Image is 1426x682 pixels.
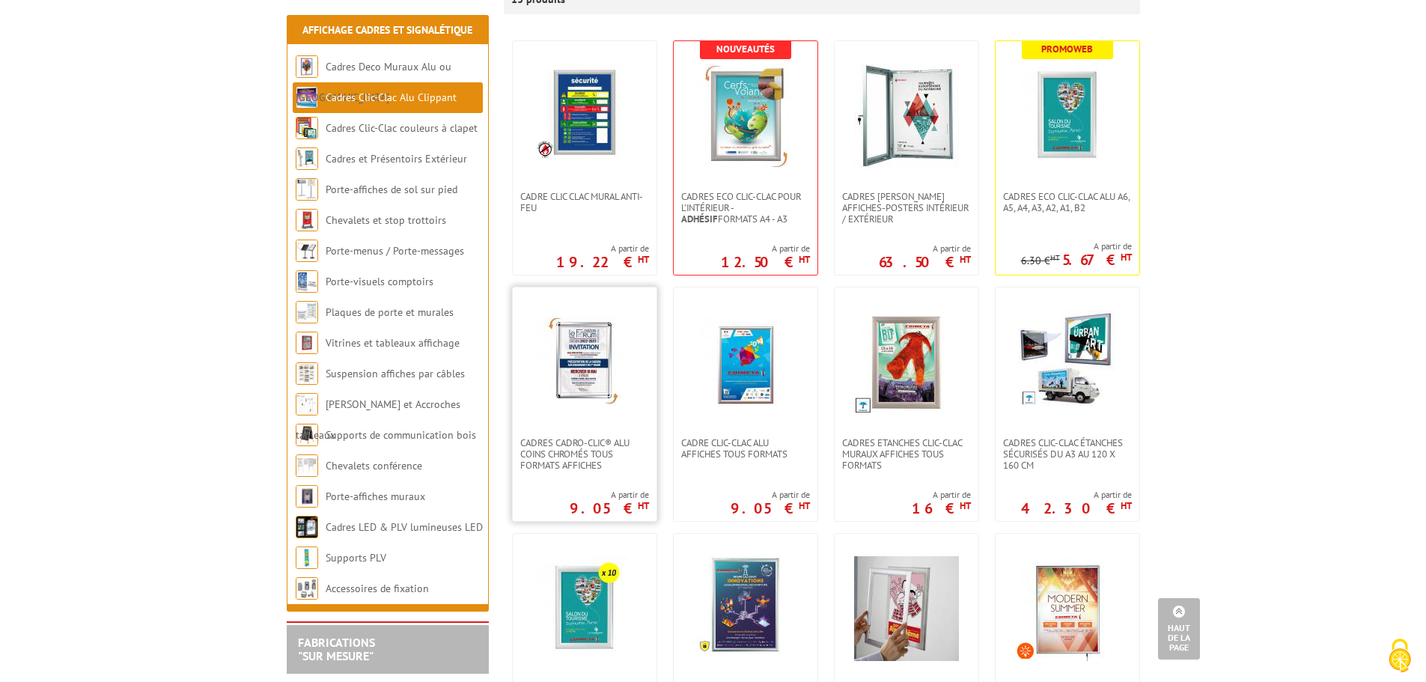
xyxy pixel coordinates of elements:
span: Cadres [PERSON_NAME] affiches-posters intérieur / extérieur [842,191,971,225]
img: Cadres Clic-Clac LED simple face affiches tous formats [1015,556,1120,661]
img: Cimaises et Accroches tableaux [296,393,318,415]
span: A partir de [1021,489,1132,501]
a: Cadres et Présentoirs Extérieur [326,152,467,165]
p: 63.50 € [879,258,971,267]
span: Cadre Clic-Clac Alu affiches tous formats [681,437,810,460]
span: Cadres Eco Clic-Clac alu A6, A5, A4, A3, A2, A1, B2 [1003,191,1132,213]
button: Cookies (fenêtre modale) [1374,631,1426,682]
sup: HT [1050,252,1060,263]
p: 19.22 € [556,258,649,267]
img: Supports PLV [296,546,318,569]
p: 12.50 € [721,258,810,267]
sup: HT [799,253,810,266]
a: Accessoires de fixation [326,582,429,595]
a: FABRICATIONS"Sur Mesure" [298,635,375,663]
sup: HT [1121,251,1132,264]
img: Cadres Etanches Clic-Clac muraux affiches tous formats [854,310,959,415]
span: A partir de [570,489,649,501]
sup: HT [960,499,971,512]
span: Cadre CLIC CLAC Mural ANTI-FEU [520,191,649,213]
p: 9.05 € [731,504,810,513]
sup: HT [960,253,971,266]
img: Plaques de porte et murales [296,301,318,323]
span: A partir de [879,243,971,255]
a: Supports PLV [326,551,386,564]
span: Cadres Eco Clic-Clac pour l'intérieur - formats A4 - A3 [681,191,810,225]
img: Accessoires de fixation [296,577,318,600]
p: 9.05 € [570,504,649,513]
img: Cadre Clic-Clac Alu affiches tous formats [693,310,798,415]
span: Cadres Etanches Clic-Clac muraux affiches tous formats [842,437,971,471]
img: Cadres Clic-Clac Étanches Sécurisés du A3 au 120 x 160 cm [1019,310,1116,407]
a: Suspension affiches par câbles [326,367,465,380]
p: 42.30 € [1021,504,1132,513]
a: Cadres Cadro-Clic® Alu coins chromés tous formats affiches [513,437,656,471]
strong: Adhésif [681,213,718,225]
img: Porte-affiches de sol sur pied [296,178,318,201]
a: Cadres Etanches Clic-Clac muraux affiches tous formats [835,437,978,471]
img: Suspension affiches par câbles [296,362,318,385]
img: Cookies (fenêtre modale) [1381,637,1419,675]
img: Cadres Cadro-Clic® Alu coins chromés tous formats affiches [532,310,637,415]
img: Cadres Deco Muraux Alu ou Bois [296,55,318,78]
a: Vitrines et tableaux affichage [326,336,460,350]
img: Cadres Eco Clic-Clac pour l'intérieur - <strong>Adhésif</strong> formats A4 - A3 [693,64,798,168]
span: A partir de [912,489,971,501]
a: Cadres Clic-Clac Alu Clippant [326,91,457,104]
span: Cadres Cadro-Clic® Alu coins chromés tous formats affiches [520,437,649,471]
sup: HT [638,253,649,266]
a: Cadre Clic-Clac Alu affiches tous formats [674,437,817,460]
img: Chevalets et stop trottoirs [296,209,318,231]
img: Cadres vitrines affiches-posters intérieur / extérieur [854,64,959,168]
a: Cadres Clic-Clac couleurs à clapet [326,121,478,135]
img: Porte-visuels comptoirs [296,270,318,293]
a: Haut de la page [1158,598,1200,660]
a: Cadres Deco Muraux Alu ou [GEOGRAPHIC_DATA] [296,60,451,104]
img: Cadres et Présentoirs Extérieur [296,147,318,170]
img: Cadres LED & PLV lumineuses LED [296,516,318,538]
a: Porte-menus / Porte-messages [326,244,464,258]
a: Cadres LED & PLV lumineuses LED [326,520,483,534]
p: 6.30 € [1021,255,1060,267]
img: Cadres Clic-Clac Sécurisés Tous formats [697,556,794,654]
img: Porte-menus / Porte-messages [296,240,318,262]
a: Chevalets conférence [326,459,422,472]
a: Porte-visuels comptoirs [326,275,433,288]
img: Cadres Eco Clic-Clac alu A6, A5, A4, A3, A2, A1, B2 [1015,64,1120,168]
img: Porte-affiches muraux [296,485,318,508]
a: Cadres Clic-Clac Étanches Sécurisés du A3 au 120 x 160 cm [996,437,1139,471]
span: A partir de [556,243,649,255]
b: Promoweb [1041,43,1093,55]
img: Cadre clic-clac alu double-faces Vitrine/fenêtre A5, A4, A3, A2, A1, A0 ou 60x80cm [854,556,959,661]
a: Cadres Eco Clic-Clac alu A6, A5, A4, A3, A2, A1, B2 [996,191,1139,213]
a: Cadres [PERSON_NAME] affiches-posters intérieur / extérieur [835,191,978,225]
p: 16 € [912,504,971,513]
a: Porte-affiches muraux [326,490,425,503]
p: 5.67 € [1062,255,1132,264]
span: A partir de [731,489,810,501]
a: Supports de communication bois [326,428,476,442]
span: Cadres Clic-Clac Étanches Sécurisés du A3 au 120 x 160 cm [1003,437,1132,471]
sup: HT [638,499,649,512]
b: Nouveautés [716,43,775,55]
a: Cadre CLIC CLAC Mural ANTI-FEU [513,191,656,213]
sup: HT [1121,499,1132,512]
a: Affichage Cadres et Signalétique [302,23,472,37]
a: Plaques de porte et murales [326,305,454,319]
span: A partir de [1021,240,1132,252]
img: Cadres Clic-Clac couleurs à clapet [296,117,318,139]
a: [PERSON_NAME] et Accroches tableaux [296,398,460,442]
a: Chevalets et stop trottoirs [326,213,446,227]
sup: HT [799,499,810,512]
span: A partir de [721,243,810,255]
a: Cadres Eco Clic-Clac pour l'intérieur -Adhésifformats A4 - A3 [674,191,817,225]
img: Lot de 10 cadres Clic-Clac Eco mural A6, A5, A4, A3, A2, B2. [532,556,637,661]
img: Cadre CLIC CLAC Mural ANTI-FEU [536,64,633,161]
a: Porte-affiches de sol sur pied [326,183,457,196]
img: Vitrines et tableaux affichage [296,332,318,354]
img: Chevalets conférence [296,454,318,477]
